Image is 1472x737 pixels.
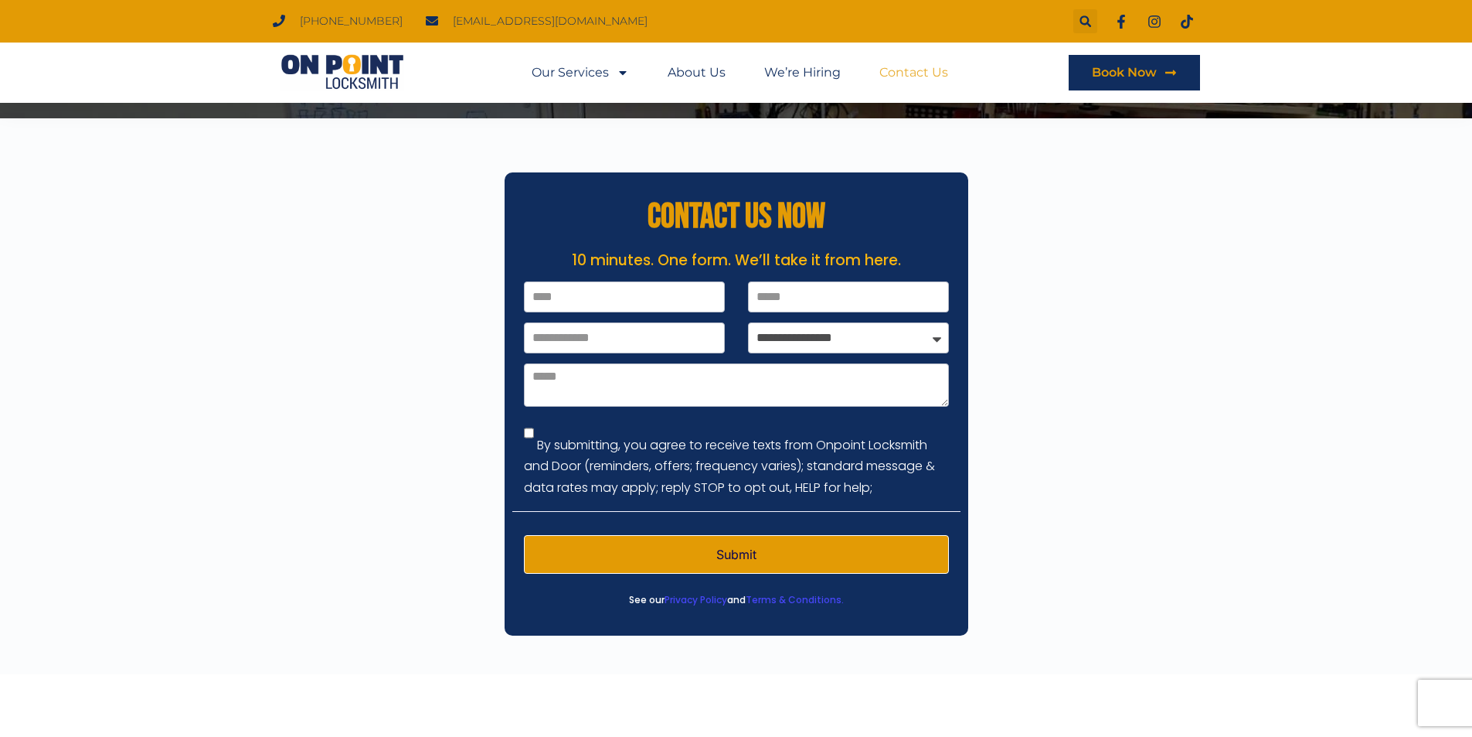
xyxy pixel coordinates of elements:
span: Submit [716,548,756,561]
span: Book Now [1092,67,1157,79]
a: Book Now [1069,55,1200,90]
a: Our Services [532,55,629,90]
a: Terms & Conditions. [746,593,844,606]
a: About Us [668,55,726,90]
form: Contact Form [524,281,949,584]
a: Privacy Policy [665,593,727,606]
p: See our and [512,589,960,612]
button: Submit [524,535,949,574]
p: 10 minutes. One form. We’ll take it from here. [512,250,960,272]
a: We’re Hiring [764,55,841,90]
a: Contact Us [879,55,948,90]
span: [EMAIL_ADDRESS][DOMAIN_NAME] [449,11,648,32]
span: [PHONE_NUMBER] [296,11,403,32]
h2: CONTACT US NOW [512,200,960,234]
nav: Menu [532,55,948,90]
div: Search [1073,9,1097,33]
label: By submitting, you agree to receive texts from Onpoint Locksmith and Door (reminders, offers; fre... [524,436,935,496]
